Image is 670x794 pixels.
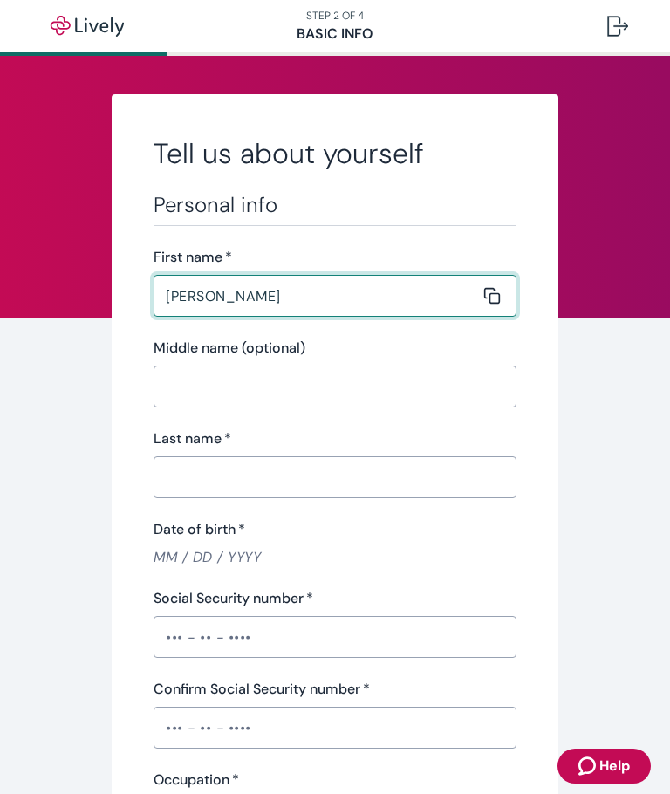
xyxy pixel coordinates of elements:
label: Social Security number [154,588,313,609]
label: Occupation [154,770,239,791]
label: Middle name (optional) [154,338,305,359]
input: ••• - •• - •••• [154,619,516,654]
h3: Personal info [154,192,516,218]
input: MM / DD / YYYY [154,547,516,567]
h2: Tell us about yourself [154,136,516,171]
label: Last name [154,428,231,449]
label: Date of birth [154,519,245,540]
button: Zendesk support iconHelp [557,749,651,784]
label: Confirm Social Security number [154,679,370,700]
svg: Zendesk support icon [578,756,599,777]
span: Help [599,756,630,777]
input: ••• - •• - •••• [154,710,516,745]
label: First name [154,247,232,268]
button: Copy message content to clipboard [480,284,504,308]
button: Log out [593,5,642,47]
svg: Copy to clipboard [483,287,501,305]
img: Lively [38,16,136,37]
